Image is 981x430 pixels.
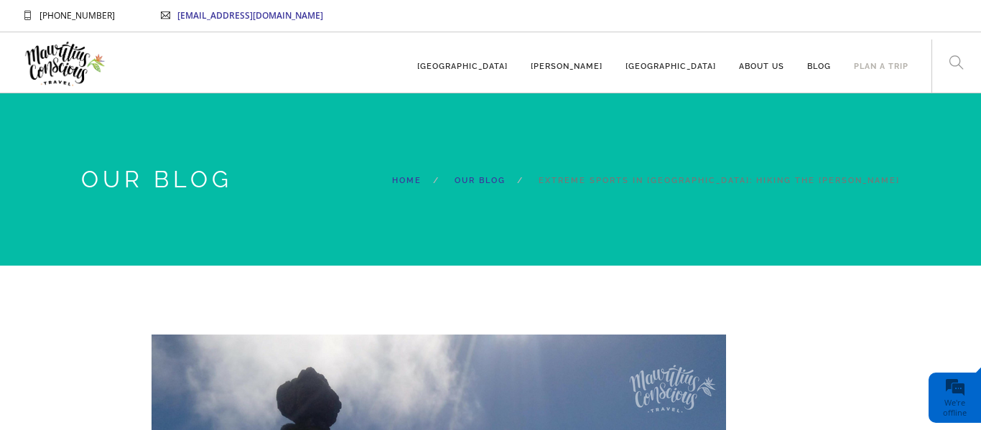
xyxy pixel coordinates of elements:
[807,40,831,80] a: Blog
[16,74,37,95] div: Navigation go back
[96,75,263,94] div: Leave a message
[236,7,270,42] div: Minimize live chat window
[81,165,344,194] h3: Our Blog
[854,40,908,93] div: PLAN A TRIP
[19,133,262,164] input: Enter your last name
[854,40,908,80] a: PLAN A TRIP
[455,176,506,185] a: Our Blog
[531,40,603,80] a: [PERSON_NAME]
[417,40,508,80] a: [GEOGRAPHIC_DATA]
[506,172,900,190] li: Extreme sports in [GEOGRAPHIC_DATA]: Hiking the [PERSON_NAME]
[19,175,262,207] input: Enter your email address
[210,332,261,351] em: Submit
[19,218,262,319] textarea: Type your message and click 'Submit'
[392,176,422,185] a: Home
[932,398,977,418] div: We're offline
[23,37,107,90] img: Mauritius Conscious Travel
[39,9,115,22] span: [PHONE_NUMBER]
[177,9,323,22] a: [EMAIL_ADDRESS][DOMAIN_NAME]
[626,40,716,80] a: [GEOGRAPHIC_DATA]
[739,40,784,80] a: About us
